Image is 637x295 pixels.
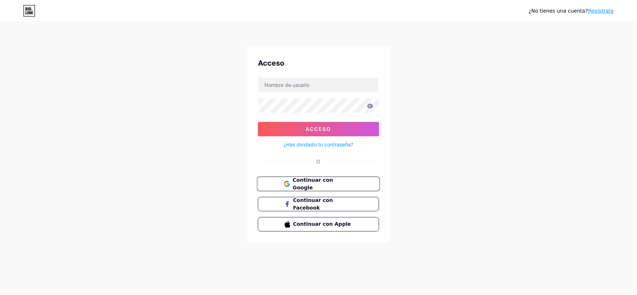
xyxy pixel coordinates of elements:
button: Continuar con Facebook [258,197,379,211]
font: Continuar con Facebook [293,197,333,211]
a: ¿Has olvidado tu contraseña? [284,141,353,148]
a: Regístrate [588,8,614,14]
button: Acceso [258,122,379,136]
font: Acceso [306,126,331,132]
button: Continuar con Google [257,177,380,191]
font: Continuar con Apple [293,221,351,227]
button: Continuar con Apple [258,217,379,232]
font: Acceso [258,59,284,67]
font: ¿No tienes una cuenta? [529,8,588,14]
font: O [317,158,321,164]
input: Nombre de usuario [258,78,379,92]
a: Continuar con Google [258,177,379,191]
font: Continuar con Google [293,177,333,191]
